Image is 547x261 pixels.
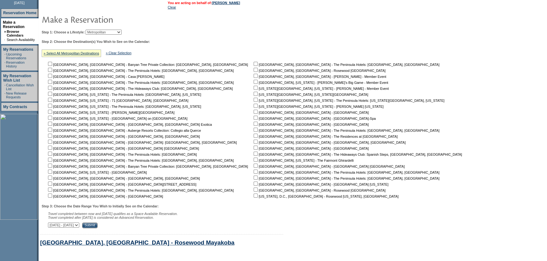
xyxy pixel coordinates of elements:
nobr: [GEOGRAPHIC_DATA], [GEOGRAPHIC_DATA] - [GEOGRAPHIC_DATA]: [GEOGRAPHIC_DATA], [GEOGRAPHIC_DATA] [47,141,237,144]
span: You are acting on behalf of: [168,1,240,5]
nobr: [GEOGRAPHIC_DATA], [GEOGRAPHIC_DATA] - The Hideaways Club: [GEOGRAPHIC_DATA], [GEOGRAPHIC_DATA] [47,87,233,90]
nobr: [GEOGRAPHIC_DATA], [GEOGRAPHIC_DATA] - The Peninsula Hotels: [GEOGRAPHIC_DATA], [GEOGRAPHIC_DATA] [47,188,234,192]
nobr: [GEOGRAPHIC_DATA], [GEOGRAPHIC_DATA] - [GEOGRAPHIC_DATA] [GEOGRAPHIC_DATA] [252,165,405,168]
nobr: [US_STATE][GEOGRAPHIC_DATA], [US_STATE] - The Peninsula Hotels: [US_STATE][GEOGRAPHIC_DATA], [US_... [252,99,444,102]
a: Reservation History [6,61,25,68]
a: My Reservations [3,47,33,52]
nobr: [GEOGRAPHIC_DATA], [US_STATE] - 71 [GEOGRAPHIC_DATA], [GEOGRAPHIC_DATA] [47,99,188,102]
nobr: [GEOGRAPHIC_DATA], [GEOGRAPHIC_DATA] - The Peninsula Hotels: [GEOGRAPHIC_DATA], [GEOGRAPHIC_DATA] [252,63,439,67]
td: · [4,38,6,42]
a: Reservation Home [3,11,36,15]
nobr: [US_STATE][GEOGRAPHIC_DATA], [US_STATE] - [PERSON_NAME] - Member Event [252,87,389,90]
nobr: [GEOGRAPHIC_DATA], [GEOGRAPHIC_DATA] - The Peninsula Hotels: [GEOGRAPHIC_DATA], [GEOGRAPHIC_DATA] [47,159,234,162]
td: · [4,83,5,91]
td: · [4,91,5,99]
a: » Clear Selection [106,51,131,55]
a: My Contracts [3,105,27,109]
nobr: [GEOGRAPHIC_DATA], [US_STATE] - The Peninsula Hotels: [GEOGRAPHIC_DATA], [US_STATE] [47,105,201,108]
nobr: [GEOGRAPHIC_DATA], [GEOGRAPHIC_DATA] - [GEOGRAPHIC_DATA], [GEOGRAPHIC_DATA] [47,135,200,138]
nobr: [GEOGRAPHIC_DATA], [GEOGRAPHIC_DATA] - [GEOGRAPHIC_DATA] [252,111,369,114]
nobr: [GEOGRAPHIC_DATA], [GEOGRAPHIC_DATA] - The Hideaways Club: Spanish Steps, [GEOGRAPHIC_DATA], [GEO... [252,153,462,156]
nobr: [US_STATE][GEOGRAPHIC_DATA], [US_STATE] - [PERSON_NAME] [US_STATE] [252,105,383,108]
nobr: [GEOGRAPHIC_DATA], [GEOGRAPHIC_DATA] - [GEOGRAPHIC_DATA]-Spa [252,117,376,120]
a: My Reservation Wish List [3,74,31,83]
nobr: [GEOGRAPHIC_DATA], [GEOGRAPHIC_DATA] - The Peninsula Hotels: [GEOGRAPHIC_DATA], [GEOGRAPHIC_DATA] [47,81,234,84]
nobr: [GEOGRAPHIC_DATA], [GEOGRAPHIC_DATA] - [PERSON_NAME] - Member Event [252,75,386,78]
nobr: [GEOGRAPHIC_DATA], [GEOGRAPHIC_DATA] - [GEOGRAPHIC_DATA][STREET_ADDRESS] [47,183,196,186]
nobr: [GEOGRAPHIC_DATA], [GEOGRAPHIC_DATA] - [GEOGRAPHIC_DATA] [GEOGRAPHIC_DATA] [47,147,199,150]
nobr: [GEOGRAPHIC_DATA], [US_STATE] - [PERSON_NAME][GEOGRAPHIC_DATA] [47,111,174,114]
nobr: [US_STATE][GEOGRAPHIC_DATA], [US_STATE][GEOGRAPHIC_DATA] [252,93,368,96]
nobr: [GEOGRAPHIC_DATA], [GEOGRAPHIC_DATA] - Banyan Tree Private Collection: [GEOGRAPHIC_DATA], [GEOGRA... [47,63,248,67]
nobr: [GEOGRAPHIC_DATA], [GEOGRAPHIC_DATA] - [GEOGRAPHIC_DATA] [252,123,369,126]
nobr: [GEOGRAPHIC_DATA], [GEOGRAPHIC_DATA] - Auberge Resorts Collection: Collegio alla Querce [47,129,201,132]
input: Submit [82,223,98,228]
nobr: [GEOGRAPHIC_DATA], [US_STATE] - [GEOGRAPHIC_DATA] on [GEOGRAPHIC_DATA] [47,117,187,120]
a: [PERSON_NAME] [212,1,240,5]
nobr: [GEOGRAPHIC_DATA], [GEOGRAPHIC_DATA] - Rosewood [GEOGRAPHIC_DATA] [252,69,385,72]
nobr: [GEOGRAPHIC_DATA], [US_STATE] - [PERSON_NAME]'s Big Game - Member Event [252,81,388,84]
b: Step 1: Choose a Lifestyle: [42,30,85,34]
nobr: [GEOGRAPHIC_DATA], [GEOGRAPHIC_DATA] - The Peninsula Hotels: [GEOGRAPHIC_DATA], [GEOGRAPHIC_DATA] [47,69,234,72]
nobr: [GEOGRAPHIC_DATA], [GEOGRAPHIC_DATA] - Rosewood [GEOGRAPHIC_DATA] [252,188,385,192]
td: · [4,61,5,68]
nobr: [GEOGRAPHIC_DATA], [GEOGRAPHIC_DATA] - Banyan Tree Private Collection: [GEOGRAPHIC_DATA], [GEOGRA... [47,165,248,168]
span: Travel completed between now and [DATE] qualifies as a Space Available Reservation. [48,212,178,216]
nobr: [GEOGRAPHIC_DATA], [GEOGRAPHIC_DATA] - The Residences at [GEOGRAPHIC_DATA] [252,135,398,138]
a: [GEOGRAPHIC_DATA], [GEOGRAPHIC_DATA] - Rosewood Mayakoba [40,239,234,246]
nobr: [GEOGRAPHIC_DATA], [GEOGRAPHIC_DATA] - The Peninsula Hotels: [GEOGRAPHIC_DATA] [47,153,197,156]
a: » Select All Metropolitan Destinations [44,51,99,55]
nobr: [GEOGRAPHIC_DATA], [GEOGRAPHIC_DATA] - [GEOGRAPHIC_DATA], [GEOGRAPHIC_DATA] [47,177,200,180]
nobr: [US_STATE], D.C., [GEOGRAPHIC_DATA] - Rosewood [US_STATE], [GEOGRAPHIC_DATA] [252,194,399,198]
nobr: [GEOGRAPHIC_DATA], [GEOGRAPHIC_DATA] - The Peninsula Hotels: [GEOGRAPHIC_DATA], [GEOGRAPHIC_DATA] [252,177,439,180]
nobr: [GEOGRAPHIC_DATA], [US_STATE] - The Fairmont Ghirardelli [252,159,353,162]
nobr: [GEOGRAPHIC_DATA], [US_STATE] - [GEOGRAPHIC_DATA] [47,171,147,174]
nobr: [GEOGRAPHIC_DATA], [GEOGRAPHIC_DATA] - [GEOGRAPHIC_DATA] [47,194,163,198]
nobr: [GEOGRAPHIC_DATA], [GEOGRAPHIC_DATA] - The Peninsula Hotels: [GEOGRAPHIC_DATA], [GEOGRAPHIC_DATA] [252,171,439,174]
a: Make a Reservation [3,20,25,29]
nobr: [GEOGRAPHIC_DATA], [GEOGRAPHIC_DATA] - Casa [PERSON_NAME] [47,75,165,78]
b: Step 2: Choose the Destination(s) You Wish to See on the Calendar: [42,40,150,43]
a: Upcoming Reservations [6,52,26,60]
a: Clear [168,5,176,9]
nobr: [GEOGRAPHIC_DATA], [GEOGRAPHIC_DATA] - [GEOGRAPHIC_DATA] [252,147,369,150]
a: New Release Requests [6,91,27,99]
nobr: [GEOGRAPHIC_DATA], [GEOGRAPHIC_DATA] - The Peninsula Hotels: [GEOGRAPHIC_DATA], [GEOGRAPHIC_DATA] [252,129,439,132]
nobr: [GEOGRAPHIC_DATA], [GEOGRAPHIC_DATA] - [GEOGRAPHIC_DATA], [GEOGRAPHIC_DATA] Exotica [47,123,212,126]
a: Browse Calendars [7,30,23,37]
img: pgTtlMakeReservation.gif [42,13,168,26]
nobr: [GEOGRAPHIC_DATA], [GEOGRAPHIC_DATA] - [GEOGRAPHIC_DATA], [GEOGRAPHIC_DATA] [252,141,406,144]
nobr: Travel completed after [DATE] is considered an Advanced Reservation. [48,216,154,219]
nobr: [GEOGRAPHIC_DATA], [GEOGRAPHIC_DATA] - [GEOGRAPHIC_DATA] [US_STATE] [252,183,388,186]
b: » [4,30,6,33]
b: Step 3: Choose the Date Range You Wish to Initially See on the Calendar: [42,204,159,208]
nobr: [GEOGRAPHIC_DATA], [US_STATE] - The Peninsula Hotels: [GEOGRAPHIC_DATA], [US_STATE] [47,93,201,96]
a: Search Availability [7,38,35,42]
td: · [4,52,5,60]
a: Cancellation Wish List [6,83,34,91]
span: [DATE] [14,1,25,5]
